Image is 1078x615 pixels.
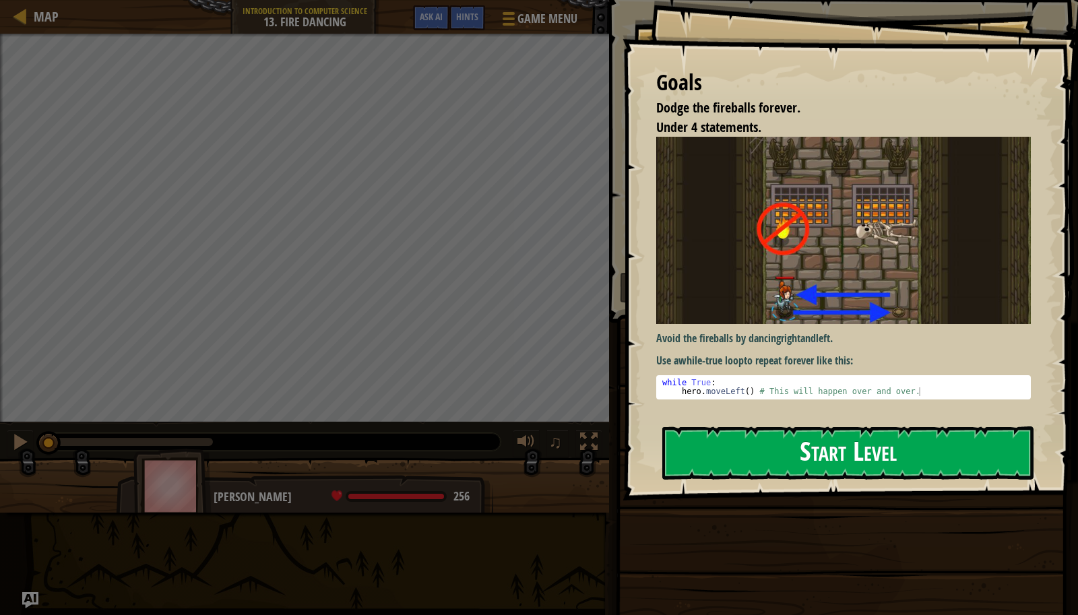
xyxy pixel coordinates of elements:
button: Run [620,272,1059,303]
strong: right [781,331,800,346]
img: Fire dancing [656,137,1031,324]
li: Dodge the fireballs forever. [639,98,1027,118]
p: Avoid the fireballs by dancing and . [656,331,1031,346]
span: Under 4 statements. [656,118,761,136]
strong: while-true loop [678,353,744,368]
span: Hints [456,10,478,23]
strong: left [816,331,830,346]
div: Goals [656,67,1031,98]
button: Ask AI [413,5,449,30]
span: Dodge the fireballs forever. [656,98,800,117]
button: Start Level [662,426,1034,480]
span: ♫ [549,432,563,452]
span: Ask AI [420,10,443,23]
button: Game Menu [492,5,585,37]
span: Map [34,7,59,26]
button: ♫ [546,430,569,457]
span: Game Menu [517,10,577,28]
div: health: 256 / 256 [331,490,470,503]
button: Ctrl + P: Pause [7,430,34,457]
button: Adjust volume [513,430,540,457]
button: Toggle fullscreen [575,430,602,457]
p: Use a to repeat forever like this: [656,353,1031,368]
a: Map [27,7,59,26]
span: 256 [453,488,470,505]
img: thang_avatar_frame.png [133,449,212,523]
button: Ask AI [22,592,38,608]
div: [PERSON_NAME] [214,488,480,506]
li: Under 4 statements. [639,118,1027,137]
